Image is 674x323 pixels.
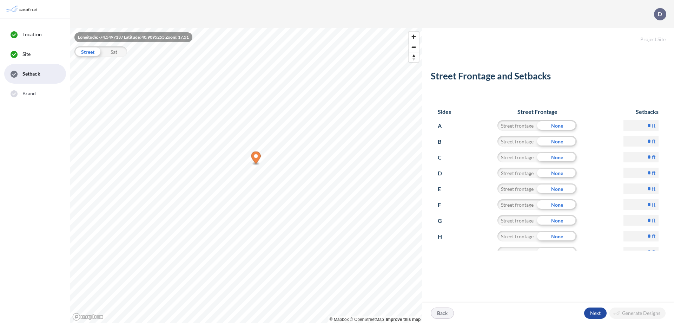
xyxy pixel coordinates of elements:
span: Setback [22,70,40,77]
a: OpenStreetMap [350,317,384,322]
div: Street frontage [497,199,537,210]
a: Mapbox [330,317,349,322]
h6: Sides [438,108,451,115]
p: I [438,247,451,258]
label: ft [652,138,656,145]
div: Street frontage [497,247,537,257]
a: Mapbox homepage [72,313,103,321]
div: Map marker [251,151,261,166]
h6: Street Frontage [491,108,584,115]
h5: Project Site [422,28,674,43]
p: G [438,215,451,226]
label: ft [652,169,656,176]
div: None [537,215,577,226]
button: Zoom in [409,32,419,42]
p: D [438,168,451,179]
p: Next [590,310,601,317]
button: Next [584,308,607,319]
div: None [537,120,577,131]
div: Street frontage [497,215,537,226]
div: None [537,152,577,162]
label: ft [652,201,656,208]
label: ft [652,122,656,129]
label: ft [652,154,656,161]
button: Zoom out [409,42,419,52]
h6: Setbacks [623,108,659,115]
div: None [537,136,577,147]
p: C [438,152,451,163]
div: Street frontage [497,152,537,162]
div: None [537,183,577,194]
canvas: Map [70,28,422,323]
div: Longitude: -74.5497137 Latitude: 40.9095255 Zoom: 17.51 [74,32,192,42]
label: ft [652,248,656,256]
img: Parafin [5,3,39,16]
a: Improve this map [386,317,421,322]
label: ft [652,233,656,240]
div: Street frontage [497,136,537,147]
p: H [438,231,451,242]
div: Street frontage [497,231,537,241]
div: None [537,199,577,210]
p: F [438,199,451,211]
p: D [658,11,662,17]
div: None [537,231,577,241]
label: ft [652,185,656,192]
div: Sat [101,46,127,57]
button: Back [431,308,454,319]
span: Brand [22,90,36,97]
button: Reset bearing to north [409,52,419,62]
p: A [438,120,451,131]
p: E [438,183,451,195]
div: None [537,168,577,178]
h2: Street Frontage and Setbacks [431,71,666,84]
span: Site [22,51,31,58]
div: Street frontage [497,168,537,178]
div: None [537,247,577,257]
div: Street [74,46,101,57]
p: B [438,136,451,147]
div: Street frontage [497,183,537,194]
span: Location [22,31,42,38]
label: ft [652,217,656,224]
div: Street frontage [497,120,537,131]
